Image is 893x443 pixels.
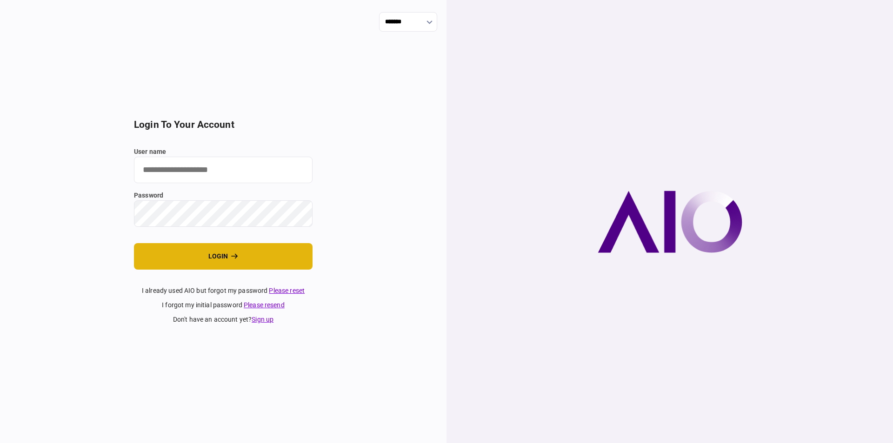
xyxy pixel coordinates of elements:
[134,191,313,200] label: password
[252,316,273,323] a: Sign up
[269,287,305,294] a: Please reset
[379,12,437,32] input: show language options
[134,119,313,131] h2: login to your account
[134,243,313,270] button: login
[134,315,313,324] div: don't have an account yet ?
[598,191,742,253] img: AIO company logo
[134,157,313,183] input: user name
[134,286,313,296] div: I already used AIO but forgot my password
[244,301,285,309] a: Please resend
[134,300,313,310] div: I forgot my initial password
[134,147,313,157] label: user name
[134,200,313,227] input: password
